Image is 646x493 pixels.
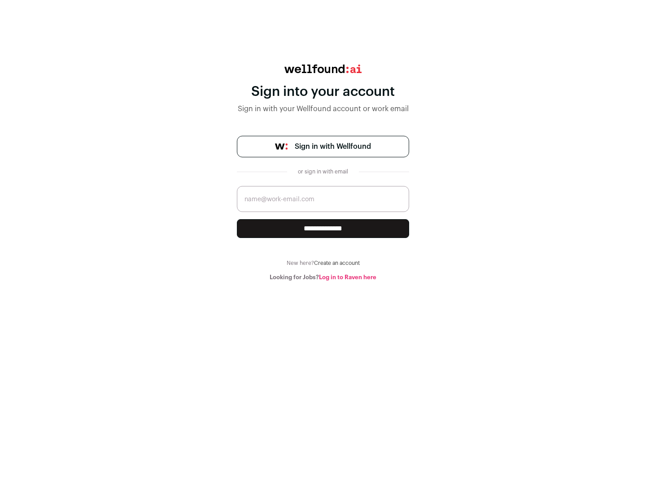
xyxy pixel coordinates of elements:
[294,168,352,175] div: or sign in with email
[237,104,409,114] div: Sign in with your Wellfound account or work email
[237,274,409,281] div: Looking for Jobs?
[295,141,371,152] span: Sign in with Wellfound
[237,84,409,100] div: Sign into your account
[237,259,409,267] div: New here?
[275,143,288,150] img: wellfound-symbol-flush-black-fb3c872781a75f747ccb3a119075da62bfe97bd399995f84a933054e44a575c4.png
[319,274,376,280] a: Log in to Raven here
[237,186,409,212] input: name@work-email.com
[314,260,360,266] a: Create an account
[284,65,362,73] img: wellfound:ai
[237,136,409,157] a: Sign in with Wellfound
